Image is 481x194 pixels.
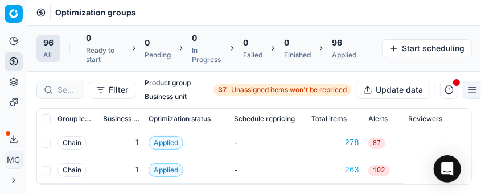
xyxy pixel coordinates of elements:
[57,163,87,177] span: Chain
[140,76,195,90] button: Product group
[57,84,77,96] input: Search
[192,46,222,64] div: In Progress
[86,32,91,44] span: 0
[356,81,430,99] button: Update data
[311,137,359,148] a: 278
[231,85,347,94] span: Unassigned items won't be repriced
[368,114,388,123] span: Alerts
[103,164,139,176] div: 1
[229,129,307,156] td: -
[284,37,289,48] span: 0
[86,46,124,64] div: Ready to start
[332,51,356,60] div: Applied
[192,32,197,44] span: 0
[145,51,171,60] div: Pending
[145,37,150,48] span: 0
[408,114,442,123] span: Reviewers
[213,84,351,96] a: 37Unassigned items won't be repriced
[332,37,342,48] span: 96
[140,90,191,104] button: Business unit
[311,164,359,176] a: 263
[103,114,139,123] span: Business unit
[229,156,307,184] td: -
[368,138,385,149] span: 87
[57,114,94,123] span: Group level
[55,7,136,18] nav: breadcrumb
[218,85,227,94] strong: 37
[434,155,461,183] div: Open Intercom Messenger
[368,165,390,176] span: 102
[243,37,248,48] span: 0
[149,136,183,150] span: Applied
[55,7,136,18] span: Optimization groups
[103,137,139,148] div: 1
[234,114,295,123] span: Schedule repricing
[149,114,211,123] span: Optimization status
[243,51,262,60] div: Failed
[382,39,472,57] button: Start scheduling
[284,51,311,60] div: Finished
[5,151,23,169] button: MC
[89,81,135,99] button: Filter
[5,151,22,168] span: MC
[43,37,54,48] span: 96
[43,51,54,60] div: All
[57,136,87,150] span: Chain
[149,163,183,177] span: Applied
[311,114,347,123] span: Total items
